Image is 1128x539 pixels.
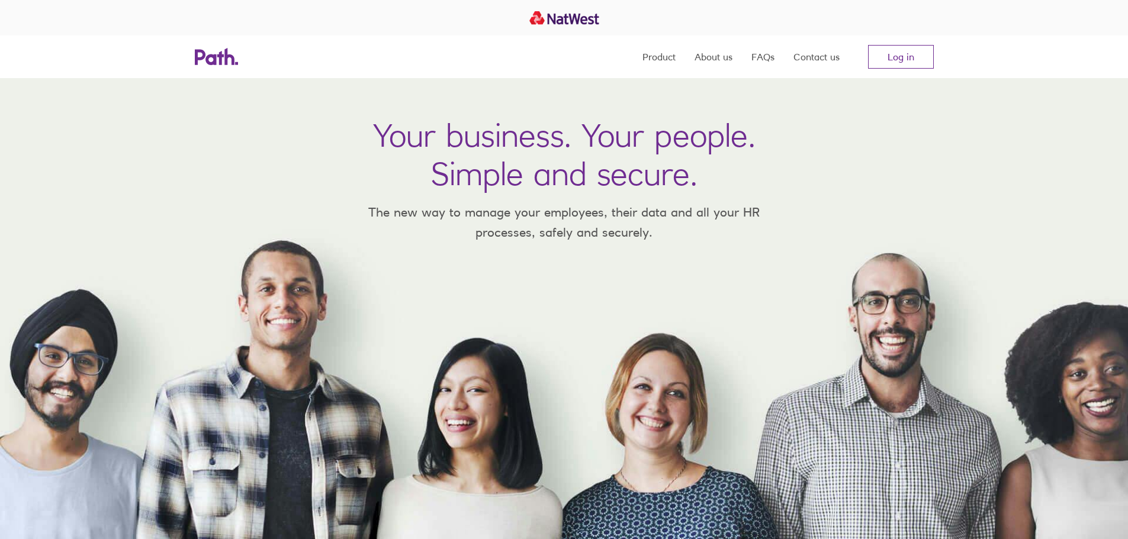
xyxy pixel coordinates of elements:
h1: Your business. Your people. Simple and secure. [373,116,756,193]
a: FAQs [751,35,775,78]
a: Log in [868,45,934,69]
a: Product [642,35,676,78]
p: The new way to manage your employees, their data and all your HR processes, safely and securely. [351,202,777,242]
a: About us [695,35,732,78]
a: Contact us [793,35,840,78]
